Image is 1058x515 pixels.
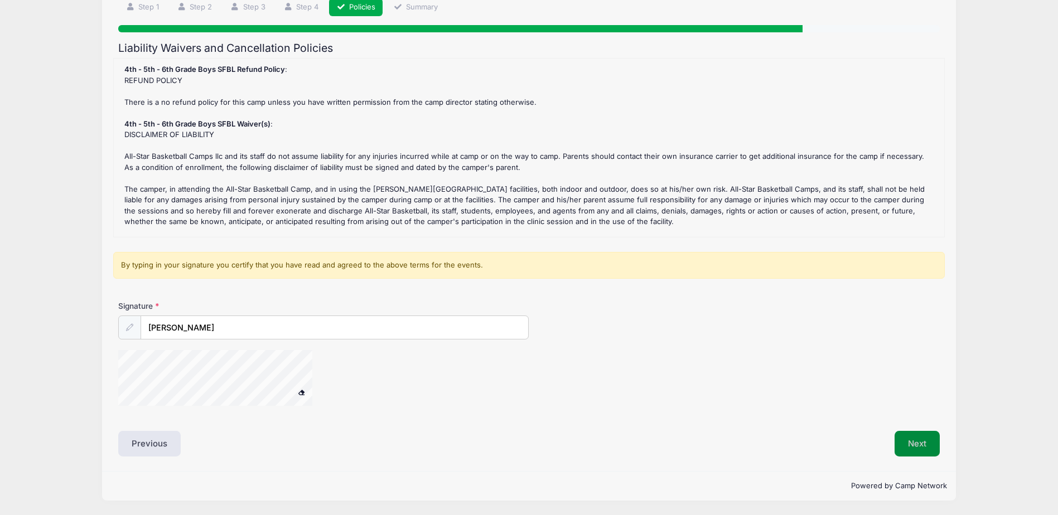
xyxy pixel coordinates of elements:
strong: 4th - 5th - 6th Grade Boys SFBL Refund Policy [124,65,285,74]
button: Next [895,431,940,456]
strong: 4th - 5th - 6th Grade Boys SFBL Waiver(s) [124,119,270,128]
div: : REFUND POLICY There is a no refund policy for this camp unless you have written permission from... [119,64,939,231]
p: Powered by Camp Network [111,480,946,492]
button: Previous [118,431,181,456]
label: Signature [118,300,323,312]
div: By typing in your signature you certify that you have read and agreed to the above terms for the ... [113,252,945,279]
h2: Liability Waivers and Cancellation Policies [118,42,939,55]
input: Enter first and last name [141,315,529,339]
